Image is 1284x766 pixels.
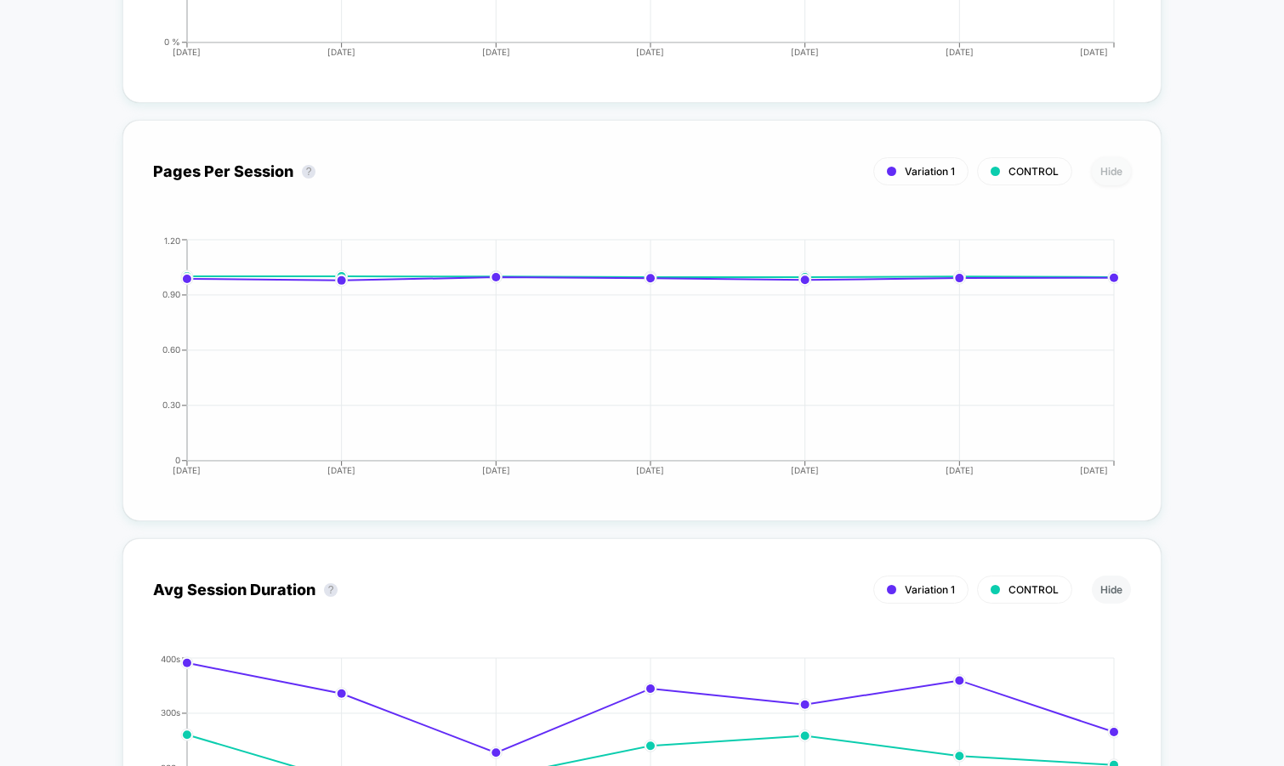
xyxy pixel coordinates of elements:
tspan: 300s [161,707,180,718]
button: Hide [1092,157,1131,185]
tspan: [DATE] [173,465,201,475]
span: Variation 1 [905,583,955,596]
tspan: 0 % [164,37,180,47]
button: ? [324,583,338,597]
span: CONTROL [1008,165,1059,178]
tspan: [DATE] [482,47,510,57]
tspan: [DATE] [1080,465,1108,475]
tspan: [DATE] [791,47,819,57]
span: CONTROL [1008,583,1059,596]
tspan: 0.30 [162,400,180,410]
span: Variation 1 [905,165,955,178]
tspan: 0.90 [162,289,180,299]
button: ? [302,165,315,179]
div: PAGES_PER_SESSION [136,235,1114,491]
tspan: [DATE] [1080,47,1108,57]
tspan: 1.20 [164,235,180,245]
tspan: 400s [161,653,180,663]
tspan: [DATE] [327,465,355,475]
tspan: 0.60 [162,344,180,355]
tspan: [DATE] [327,47,355,57]
tspan: [DATE] [637,47,665,57]
tspan: [DATE] [637,465,665,475]
tspan: [DATE] [946,465,974,475]
tspan: [DATE] [946,47,974,57]
tspan: [DATE] [482,465,510,475]
tspan: [DATE] [173,47,201,57]
tspan: 0 [175,455,180,465]
button: Hide [1092,576,1131,604]
tspan: [DATE] [791,465,819,475]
